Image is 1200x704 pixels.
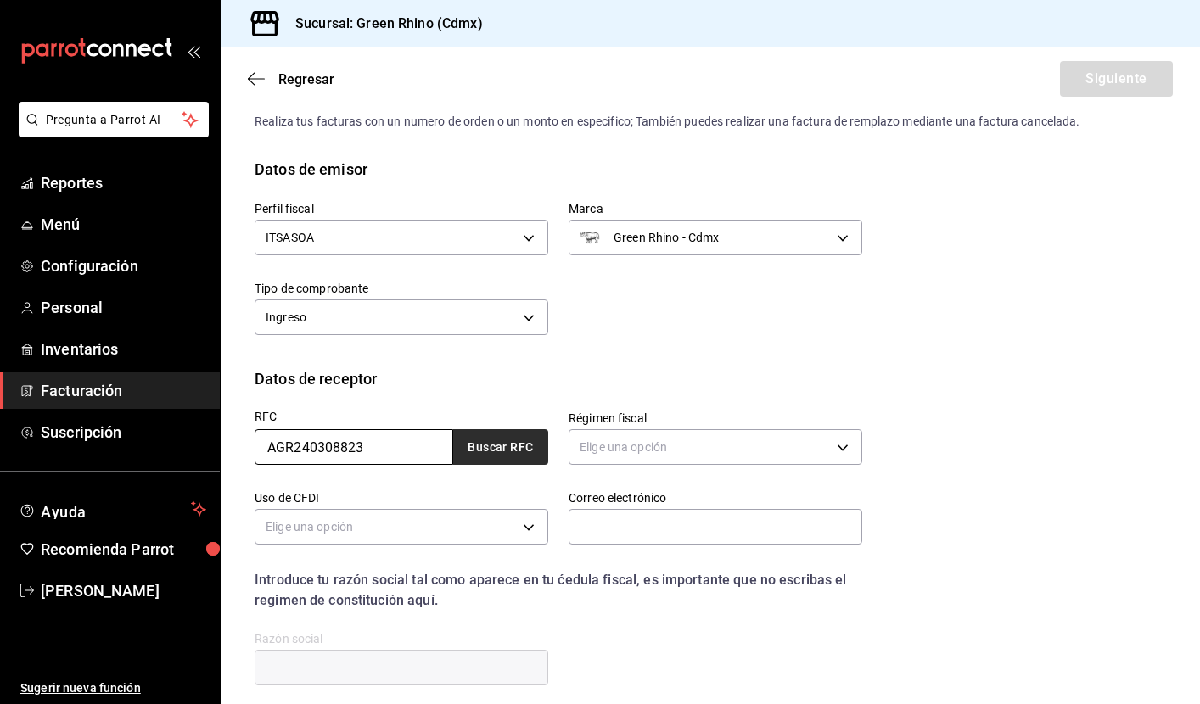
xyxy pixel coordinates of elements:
span: Facturación [41,379,206,402]
a: Pregunta a Parrot AI [12,123,209,141]
span: [PERSON_NAME] [41,579,206,602]
span: Recomienda Parrot [41,538,206,561]
span: Pregunta a Parrot AI [46,111,182,129]
span: Menú [41,213,206,236]
button: Buscar RFC [453,429,548,465]
div: Realiza tus facturas con un numero de orden o un monto en especifico; También puedes realizar una... [255,113,1166,131]
span: Regresar [278,71,334,87]
label: Razón social [255,633,548,645]
label: Marca [569,203,862,215]
label: Régimen fiscal [569,412,862,424]
span: Inventarios [41,338,206,360]
button: Regresar [248,71,334,87]
span: Sugerir nueva función [20,679,206,697]
div: Elige una opción [569,429,862,465]
span: Ingreso [266,309,306,326]
div: Datos de receptor [255,367,377,390]
label: Correo electrónico [569,492,862,504]
div: Datos de emisor [255,158,367,181]
label: Perfil fiscal [255,203,548,215]
h3: Sucursal: Green Rhino (Cdmx) [282,14,483,34]
span: Configuración [41,254,206,277]
img: Untitled_design_6gzQv5w.jpg [580,227,600,248]
span: Suscripción [41,421,206,444]
div: Elige una opción [255,509,548,545]
span: Reportes [41,171,206,194]
button: Pregunta a Parrot AI [19,102,209,137]
label: Uso de CFDI [255,492,548,504]
div: ITSASOA [255,220,548,255]
label: RFC [255,411,548,422]
label: Tipo de comprobante [255,282,548,294]
span: Ayuda [41,499,184,519]
span: Green Rhino - Cdmx [614,229,719,246]
span: Personal [41,296,206,319]
button: open_drawer_menu [187,44,200,58]
div: Introduce tu razón social tal como aparece en tu ćedula fiscal, es importante que no escribas el ... [255,570,862,611]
